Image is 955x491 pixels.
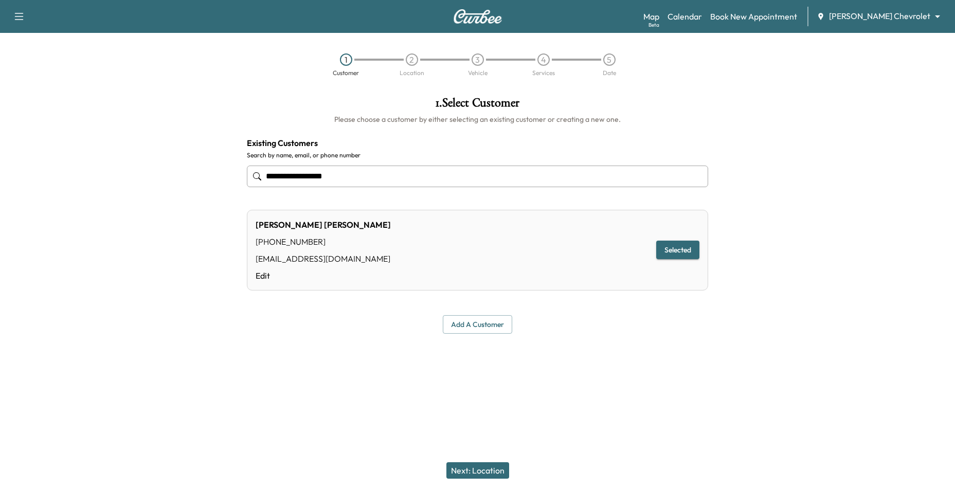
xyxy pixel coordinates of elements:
[443,315,512,334] button: Add a customer
[340,53,352,66] div: 1
[603,53,616,66] div: 5
[406,53,418,66] div: 2
[532,70,555,76] div: Services
[710,10,797,23] a: Book New Appointment
[247,151,708,159] label: Search by name, email, or phone number
[247,97,708,114] h1: 1 . Select Customer
[472,53,484,66] div: 3
[400,70,424,76] div: Location
[256,269,391,282] a: Edit
[247,114,708,124] h6: Please choose a customer by either selecting an existing customer or creating a new one.
[256,235,391,248] div: [PHONE_NUMBER]
[256,219,391,231] div: [PERSON_NAME] [PERSON_NAME]
[333,70,359,76] div: Customer
[247,137,708,149] h4: Existing Customers
[643,10,659,23] a: MapBeta
[256,252,391,265] div: [EMAIL_ADDRESS][DOMAIN_NAME]
[648,21,659,29] div: Beta
[453,9,502,24] img: Curbee Logo
[668,10,702,23] a: Calendar
[468,70,488,76] div: Vehicle
[537,53,550,66] div: 4
[446,462,509,479] button: Next: Location
[656,241,699,260] button: Selected
[829,10,930,22] span: [PERSON_NAME] Chevrolet
[603,70,616,76] div: Date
